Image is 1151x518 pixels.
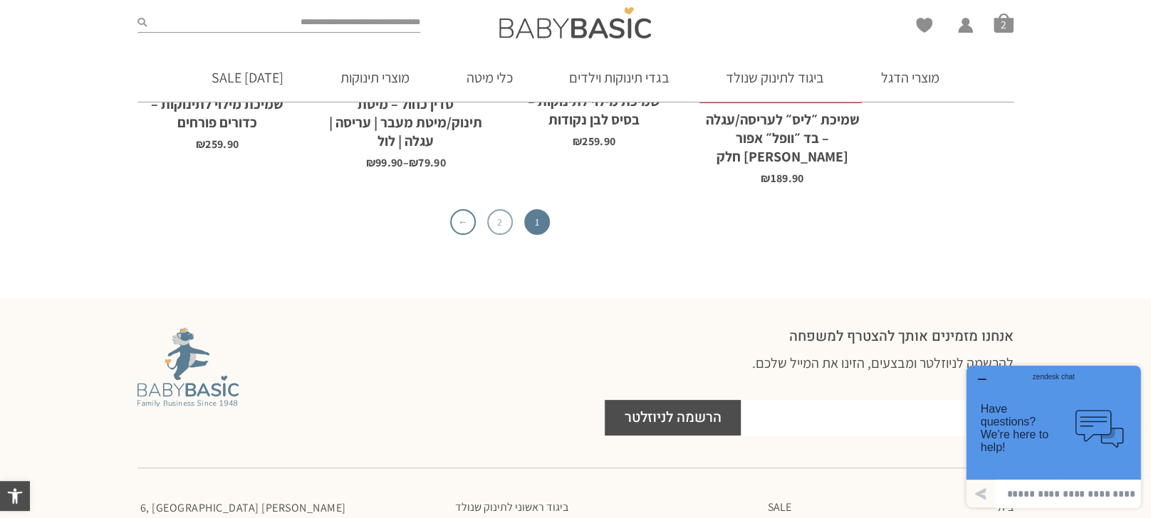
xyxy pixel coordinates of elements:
a: ביגוד לתינוק שנולד [704,53,845,102]
bdi: 79.90 [409,155,446,170]
a: בגדי תינוקות וילדים [548,53,690,102]
h2: שמיכת מילוי לתינוקות – בסיס לבן נקודות [514,85,674,129]
span: הרשמה לניוזלטר [625,400,722,435]
h2: שמיכת מילוי לתינוקות – כדורים פורחים [137,88,297,132]
nav: עימוד מוצר [137,209,862,235]
bdi: 99.90 [365,155,402,170]
a: מוצרי תינוקות [319,53,431,102]
h3: להרשמה לניוזלטר ומבצעים, הזינו את המייל שלכם. [605,353,1014,393]
span: ₪ [196,137,205,152]
a: מוצרי הדגל [860,53,961,102]
bdi: 259.90 [573,134,615,149]
span: ₪ [409,155,418,170]
span: ₪ [761,171,770,186]
span: סל קניות [994,13,1014,33]
bdi: 189.90 [761,171,803,186]
a: בית [806,500,1014,514]
span: 1 [524,209,550,235]
a: 2 [487,209,513,235]
p: [PERSON_NAME] 6, [GEOGRAPHIC_DATA] [137,500,346,516]
span: – [325,150,485,169]
img: Baby Basic בגדי תינוקות וילדים אונליין [499,7,651,38]
a: ביגוד ראשוני לתינוק שנולד [360,500,569,514]
h2: שמיכת ״ליס״ לעריסה/עגלה – בד ״וופל״ אפור [PERSON_NAME] חלק [702,103,862,166]
a: [DATE] SALE [190,53,305,102]
a: SALE [583,500,791,514]
button: הרשמה לניוזלטר [605,400,741,435]
img: Baby Basic מבית אריה בגדים לתינוקות [137,327,239,406]
bdi: 259.90 [196,137,239,152]
h2: אנחנו מזמינים אותך להצטרף למשפחה [605,327,1014,346]
a: כלי מיטה [444,53,533,102]
a: ← [450,209,476,235]
span: Wishlist [916,18,932,38]
span: ₪ [573,134,582,149]
a: סל קניות2 [994,13,1014,33]
a: Wishlist [916,18,932,33]
iframe: פותח יישומון שאפשר לשוחח בו בצ'אט עם אחד הנציגים שלנו [961,360,1146,513]
h2: סדין כחול – מיטת תינוק/מיטת מעבר | עריסה | עגלה | לול [325,88,485,150]
span: ₪ [365,155,375,170]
